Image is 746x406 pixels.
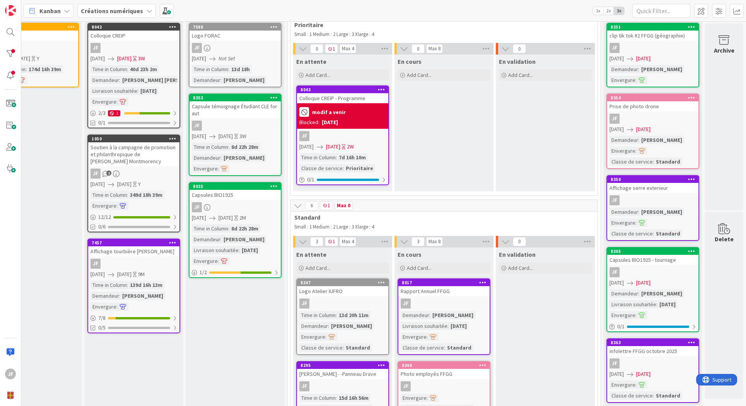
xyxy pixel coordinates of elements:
[322,118,338,126] div: [DATE]
[218,257,219,265] span: :
[189,24,281,31] div: 7588
[222,154,266,162] div: [PERSON_NAME]
[116,97,118,106] span: :
[638,136,639,144] span: :
[607,339,698,346] div: 8363
[609,311,635,319] div: Envergure
[513,237,526,246] span: 0
[609,229,653,238] div: Classe de service
[639,208,684,216] div: [PERSON_NAME]
[337,204,350,208] div: Max 0
[654,157,682,166] div: Standard
[92,24,179,30] div: 8042
[607,339,698,356] div: 8363infolettre FFGG octobre 2025
[714,46,734,55] div: Archive
[609,125,624,133] span: [DATE]
[138,270,145,278] div: 9M
[297,369,388,379] div: [PERSON_NAME] - -Panneau Drave
[715,234,734,244] div: Delete
[16,1,35,10] span: Support
[220,76,222,84] span: :
[401,333,427,341] div: Envergure
[614,7,624,15] span: 3x
[499,251,536,258] span: En validation
[609,279,624,287] span: [DATE]
[342,47,354,51] div: Max 4
[192,132,206,140] span: [DATE]
[88,24,179,31] div: 8042
[449,322,469,330] div: [DATE]
[636,55,650,63] span: [DATE]
[607,24,698,31] div: 8351
[638,289,639,298] span: :
[398,251,422,258] span: En cours
[128,281,164,289] div: 139d 16h 13m
[607,183,698,193] div: Affichage serre exterieur
[88,239,179,256] div: 7457Affichage tourbière [PERSON_NAME]
[299,143,314,151] span: [DATE]
[636,370,650,378] span: [DATE]
[609,195,620,205] div: JF
[299,343,343,352] div: Classe de service
[229,224,260,233] div: 8d 22h 28m
[609,267,620,277] div: JF
[607,94,698,111] div: 8354Prise de photo drone
[611,249,698,254] div: 8365
[239,132,246,140] div: 3W
[299,311,336,319] div: Time in Column
[617,322,625,331] span: 0 / 1
[635,76,637,84] span: :
[128,65,159,73] div: 40d 23h 2m
[127,281,128,289] span: :
[329,322,374,330] div: [PERSON_NAME]
[609,114,620,124] div: JF
[609,76,635,84] div: Envergure
[229,143,260,151] div: 8d 22h 28m
[343,164,344,172] span: :
[193,24,281,30] div: 7588
[138,55,145,63] div: 3W
[636,279,650,287] span: [DATE]
[609,55,624,63] span: [DATE]
[427,333,428,341] span: :
[37,55,39,63] div: Y
[116,201,118,210] span: :
[407,264,432,271] span: Add Card...
[607,248,698,265] div: 8365Capsules BIO1925 - tournage
[657,300,678,309] div: [DATE]
[137,87,138,95] span: :
[607,114,698,124] div: JF
[325,333,326,341] span: :
[639,136,684,144] div: [PERSON_NAME]
[447,322,449,330] span: :
[5,368,16,379] div: JF
[220,235,222,244] span: :
[635,218,637,227] span: :
[108,110,120,116] div: 1
[611,340,698,345] div: 8363
[639,65,684,73] div: [PERSON_NAME]
[228,143,229,151] span: :
[27,65,63,73] div: 174d 16h 39m
[127,65,128,73] span: :
[611,95,698,101] div: 8354
[90,169,101,179] div: JF
[306,72,330,78] span: Add Card...
[90,191,127,199] div: Time in Column
[299,333,325,341] div: Envergure
[337,153,368,162] div: 7d 16h 10m
[5,5,16,16] img: Visit kanbanzone.com
[297,279,388,296] div: 8347Logo Atelier IUFRO
[609,218,635,227] div: Envergure
[92,240,179,246] div: 7457
[88,135,179,142] div: 1050
[401,311,429,319] div: Demandeur
[296,251,326,258] span: En attente
[300,363,388,368] div: 8295
[192,202,202,212] div: JF
[189,94,281,101] div: 8353
[297,279,388,286] div: 8347
[119,76,120,84] span: :
[401,343,444,352] div: Classe de service
[310,237,323,246] span: 3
